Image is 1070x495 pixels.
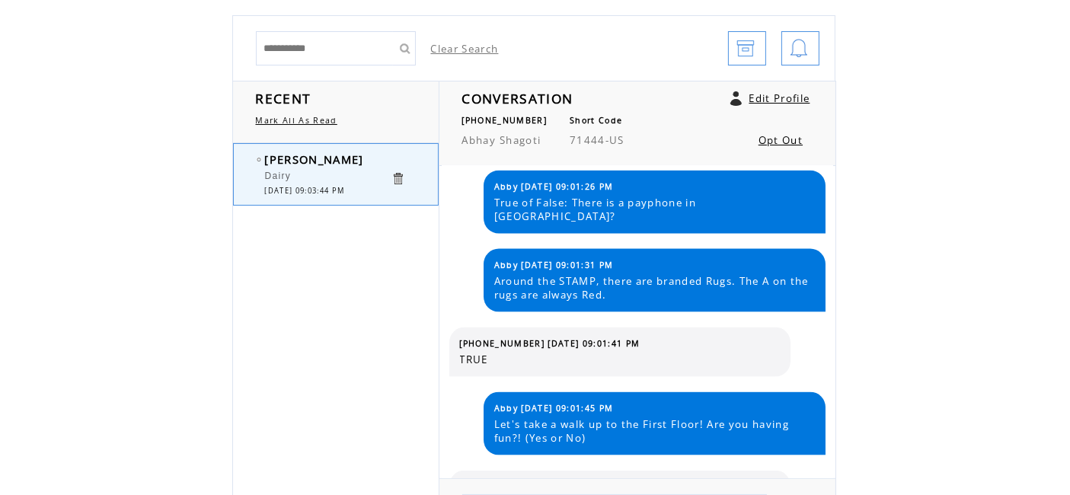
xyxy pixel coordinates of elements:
[462,133,497,147] span: Abhay
[570,115,622,126] span: Short Code
[256,115,337,126] a: Mark All As Read
[265,171,292,181] span: Dairy
[730,91,742,106] a: Click to edit user profile
[257,158,261,161] img: bulletEmpty.png
[391,171,405,186] a: Click to delete these messgaes
[256,89,311,107] span: RECENT
[494,274,814,302] span: Around the STAMP, there are branded Rugs. The A on the rugs are always Red.
[393,31,416,65] input: Submit
[265,152,364,167] span: [PERSON_NAME]
[494,196,814,223] span: True of False: There is a payphone in [GEOGRAPHIC_DATA]?
[790,32,808,66] img: bell.png
[500,133,541,147] span: Shagoti
[431,42,499,56] a: Clear Search
[460,338,640,349] span: [PHONE_NUMBER] [DATE] 09:01:41 PM
[460,353,780,366] span: TRUE
[749,91,810,105] a: Edit Profile
[494,260,614,270] span: Abby [DATE] 09:01:31 PM
[462,115,548,126] span: [PHONE_NUMBER]
[462,89,573,107] span: CONVERSATION
[494,403,614,414] span: Abby [DATE] 09:01:45 PM
[494,417,814,445] span: Let's take a walk up to the First Floor! Are you having fun?! (Yes or No)
[736,32,755,66] img: archive.png
[265,186,345,196] span: [DATE] 09:03:44 PM
[570,133,624,147] span: 71444-US
[494,181,614,192] span: Abby [DATE] 09:01:26 PM
[759,133,803,147] a: Opt Out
